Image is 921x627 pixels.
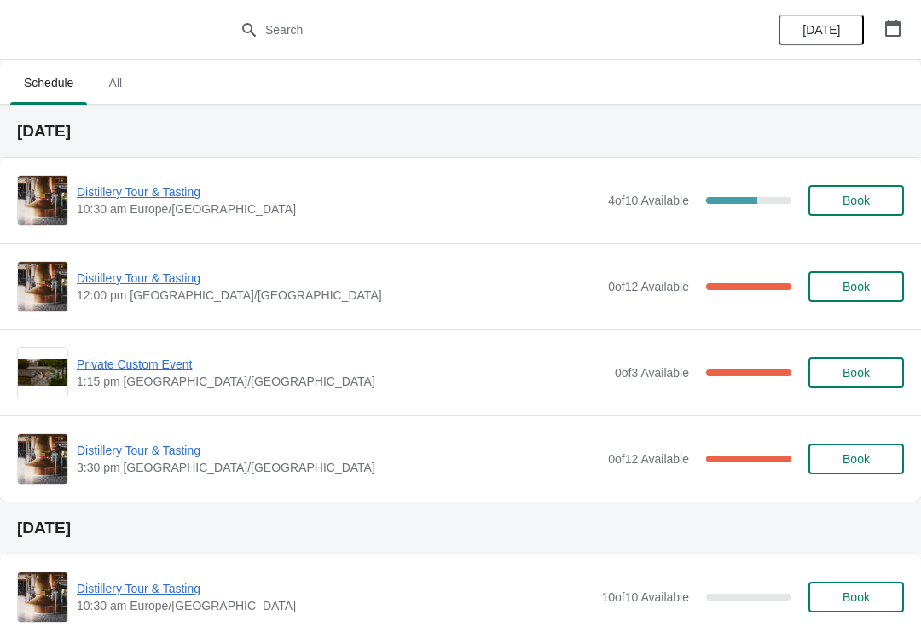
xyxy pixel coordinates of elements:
span: [DATE] [802,23,840,37]
button: Book [808,444,904,474]
img: Distillery Tour & Tasting | | 3:30 pm Europe/London [18,434,67,484]
span: Distillery Tour & Tasting [77,270,600,287]
span: Schedule [10,67,87,98]
span: 10:30 am Europe/[GEOGRAPHIC_DATA] [77,200,600,218]
span: Private Custom Event [77,356,606,373]
button: [DATE] [779,15,864,45]
input: Search [264,15,691,45]
span: 3:30 pm [GEOGRAPHIC_DATA]/[GEOGRAPHIC_DATA] [77,459,600,476]
span: Distillery Tour & Tasting [77,442,600,459]
span: 0 of 3 Available [615,366,689,380]
button: Book [808,185,904,216]
button: Book [808,582,904,612]
span: Book [843,194,870,207]
h2: [DATE] [17,520,904,537]
img: Distillery Tour & Tasting | | 10:30 am Europe/London [18,176,67,225]
span: Distillery Tour & Tasting [77,580,593,597]
img: Private Custom Event | | 1:15 pm Europe/London [18,359,67,387]
h2: [DATE] [17,123,904,140]
span: Distillery Tour & Tasting [77,183,600,200]
span: Book [843,366,870,380]
span: 4 of 10 Available [608,194,689,207]
button: Book [808,357,904,388]
img: Distillery Tour & Tasting | | 10:30 am Europe/London [18,572,67,622]
span: Book [843,280,870,293]
span: All [94,67,136,98]
span: Book [843,590,870,604]
span: 0 of 12 Available [608,452,689,466]
span: 1:15 pm [GEOGRAPHIC_DATA]/[GEOGRAPHIC_DATA] [77,373,606,390]
span: 10:30 am Europe/[GEOGRAPHIC_DATA] [77,597,593,614]
span: 12:00 pm [GEOGRAPHIC_DATA]/[GEOGRAPHIC_DATA] [77,287,600,304]
span: 0 of 12 Available [608,280,689,293]
button: Book [808,271,904,302]
span: Book [843,452,870,466]
img: Distillery Tour & Tasting | | 12:00 pm Europe/London [18,262,67,311]
span: 10 of 10 Available [601,590,689,604]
